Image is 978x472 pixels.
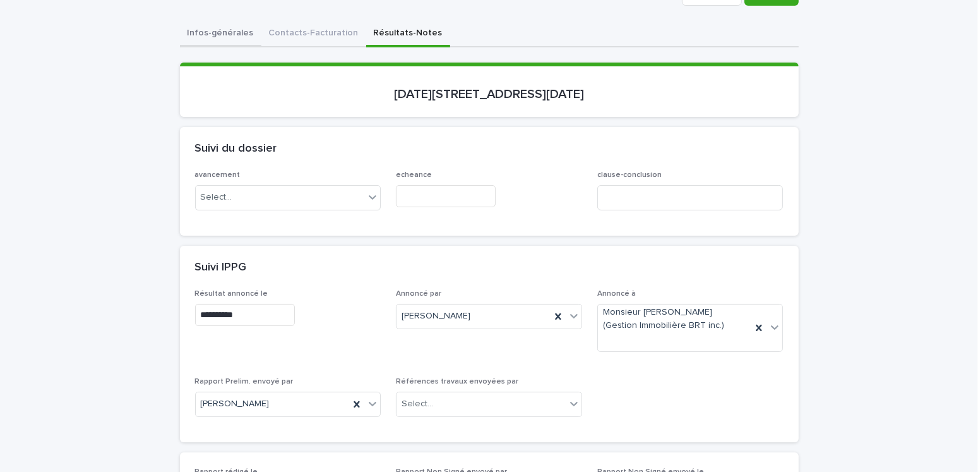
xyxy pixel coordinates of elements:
span: avancement [195,171,241,179]
span: echeance [396,171,432,179]
span: Résultat annoncé le [195,290,268,298]
span: clause-conclusion [597,171,662,179]
div: Select... [201,191,232,204]
h2: Suivi IPPG [195,261,247,275]
h2: Suivi du dossier [195,142,277,156]
button: Contacts-Facturation [261,21,366,47]
span: Annoncé par [396,290,441,298]
button: Résultats-Notes [366,21,450,47]
span: Références travaux envoyées par [396,378,518,385]
span: [PERSON_NAME] [402,310,470,323]
span: Annoncé à [597,290,636,298]
span: [PERSON_NAME] [201,397,270,411]
div: Select... [402,397,433,411]
p: [DATE][STREET_ADDRESS][DATE] [195,87,784,102]
span: Monsieur [PERSON_NAME] (Gestion Immobilière BRT inc.) [603,306,747,332]
button: Infos-générales [180,21,261,47]
span: Rapport Prelim. envoyé par [195,378,294,385]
